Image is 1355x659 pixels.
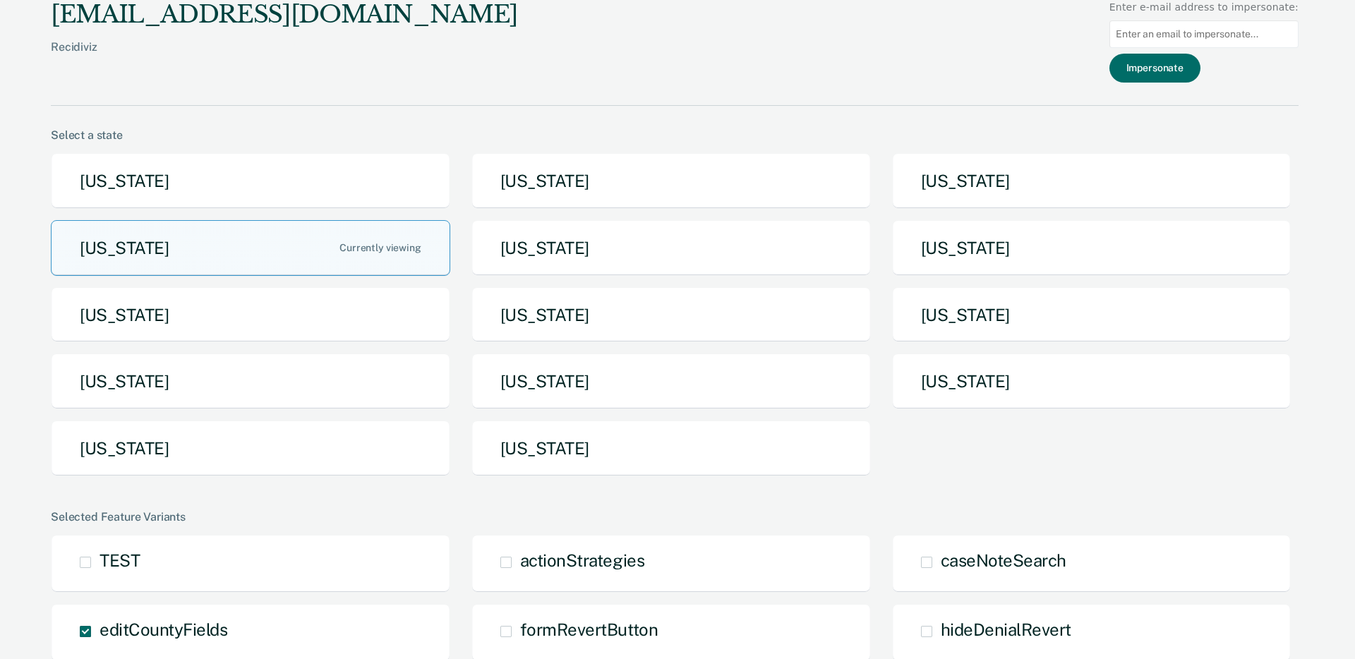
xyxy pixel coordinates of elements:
button: [US_STATE] [471,153,871,209]
span: TEST [100,550,140,570]
span: caseNoteSearch [941,550,1066,570]
button: [US_STATE] [51,421,450,476]
div: Recidiviz [51,40,518,76]
span: actionStrategies [520,550,644,570]
div: Select a state [51,128,1299,142]
button: [US_STATE] [471,220,871,276]
button: [US_STATE] [471,287,871,343]
button: [US_STATE] [471,353,871,409]
button: [US_STATE] [51,220,450,276]
button: [US_STATE] [892,353,1291,409]
span: hideDenialRevert [941,619,1071,639]
button: [US_STATE] [51,353,450,409]
span: formRevertButton [520,619,658,639]
span: editCountyFields [100,619,227,639]
input: Enter an email to impersonate... [1109,20,1299,48]
button: [US_STATE] [892,153,1291,209]
button: [US_STATE] [51,153,450,209]
div: Selected Feature Variants [51,510,1299,524]
button: [US_STATE] [892,287,1291,343]
button: Impersonate [1109,54,1200,83]
button: [US_STATE] [471,421,871,476]
button: [US_STATE] [51,287,450,343]
button: [US_STATE] [892,220,1291,276]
